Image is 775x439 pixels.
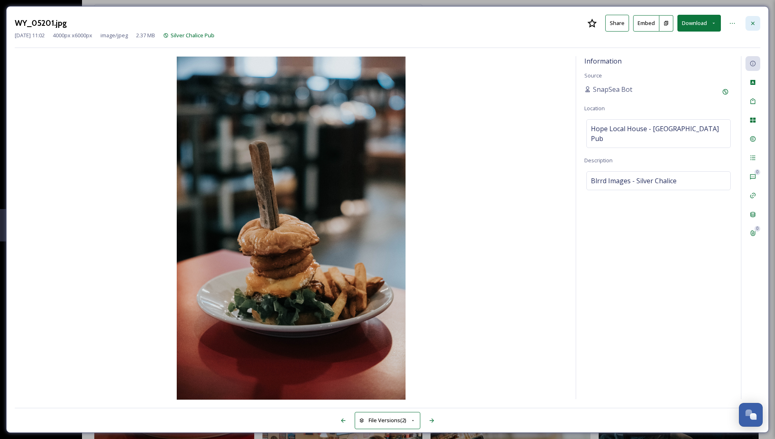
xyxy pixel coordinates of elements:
[677,15,721,32] button: Download
[53,32,92,39] span: 4000 px x 6000 px
[15,57,568,400] img: Py5bC3IF0hwAAAAAAAAN0gWY_05201.jpg
[593,84,632,94] span: SnapSea Bot
[584,105,605,112] span: Location
[100,32,128,39] span: image/jpeg
[633,15,659,32] button: Embed
[584,157,613,164] span: Description
[754,226,760,232] div: 0
[15,32,45,39] span: [DATE] 11:02
[605,15,629,32] button: Share
[591,176,677,186] span: Blrrd Images - Silver Chalice
[754,169,760,175] div: 0
[584,72,602,79] span: Source
[584,57,622,66] span: Information
[15,17,67,29] h3: WY_05201.jpg
[591,124,726,143] span: Hope Local House - [GEOGRAPHIC_DATA] Pub
[355,412,420,429] button: File Versions(2)
[136,32,155,39] span: 2.37 MB
[739,403,763,427] button: Open Chat
[171,32,214,39] span: Silver Chalice Pub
